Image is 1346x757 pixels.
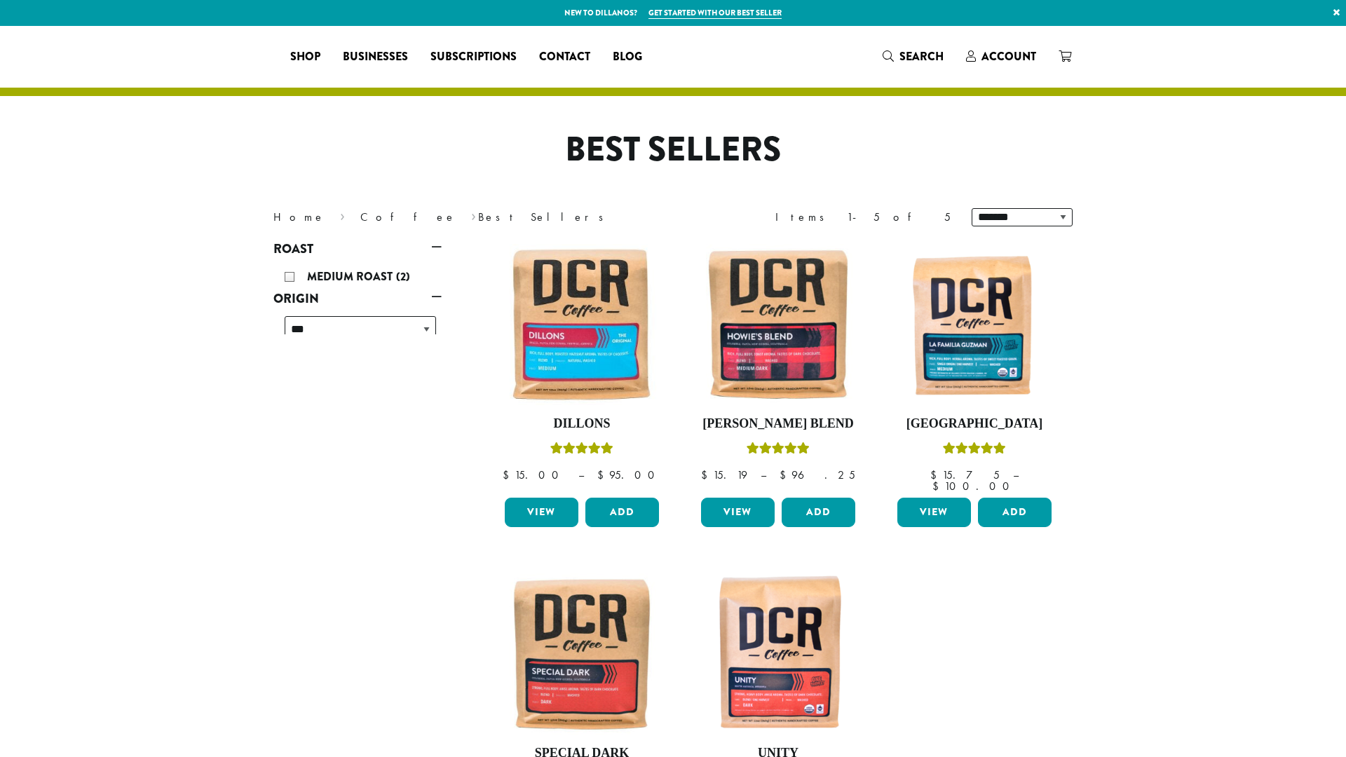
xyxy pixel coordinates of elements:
[501,416,662,432] h4: Dillons
[932,479,1016,493] bdi: 100.00
[430,48,517,66] span: Subscriptions
[747,440,810,461] div: Rated 4.67 out of 5
[360,210,456,224] a: Coffee
[505,498,578,527] a: View
[307,268,396,285] span: Medium Roast
[343,48,408,66] span: Businesses
[273,311,442,335] div: Origin
[899,48,944,64] span: Search
[894,416,1055,432] h4: [GEOGRAPHIC_DATA]
[550,440,613,461] div: Rated 5.00 out of 5
[698,244,859,492] a: [PERSON_NAME] BlendRated 4.67 out of 5
[471,204,476,226] span: ›
[597,468,661,482] bdi: 95.00
[894,244,1055,492] a: [GEOGRAPHIC_DATA]Rated 4.83 out of 5
[698,573,859,735] img: DCR-Unity-Coffee-Bag-300x300.png
[273,287,442,311] a: Origin
[578,468,584,482] span: –
[648,7,782,19] a: Get started with our best seller
[273,237,442,261] a: Roast
[340,204,345,226] span: ›
[775,209,951,226] div: Items 1-5 of 5
[981,48,1036,64] span: Account
[501,244,662,405] img: Dillons-12oz-300x300.jpg
[613,48,642,66] span: Blog
[501,244,662,492] a: DillonsRated 5.00 out of 5
[597,468,609,482] span: $
[279,46,332,68] a: Shop
[501,573,662,735] img: Special-Dark-12oz-300x300.jpg
[780,468,791,482] span: $
[701,468,713,482] span: $
[263,130,1083,170] h1: Best Sellers
[897,498,971,527] a: View
[894,244,1055,405] img: DCR-La-Familia-Guzman-Coffee-Bag-300x300.png
[932,479,944,493] span: $
[978,498,1052,527] button: Add
[273,209,652,226] nav: Breadcrumb
[698,416,859,432] h4: [PERSON_NAME] Blend
[273,210,325,224] a: Home
[930,468,1000,482] bdi: 15.75
[396,268,410,285] span: (2)
[273,261,442,286] div: Roast
[782,498,855,527] button: Add
[698,244,859,405] img: Howies-Blend-12oz-300x300.jpg
[930,468,942,482] span: $
[701,498,775,527] a: View
[701,468,747,482] bdi: 15.19
[290,48,320,66] span: Shop
[1013,468,1019,482] span: –
[780,468,855,482] bdi: 96.25
[943,440,1006,461] div: Rated 4.83 out of 5
[503,468,515,482] span: $
[761,468,766,482] span: –
[503,468,565,482] bdi: 15.00
[585,498,659,527] button: Add
[539,48,590,66] span: Contact
[871,45,955,68] a: Search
